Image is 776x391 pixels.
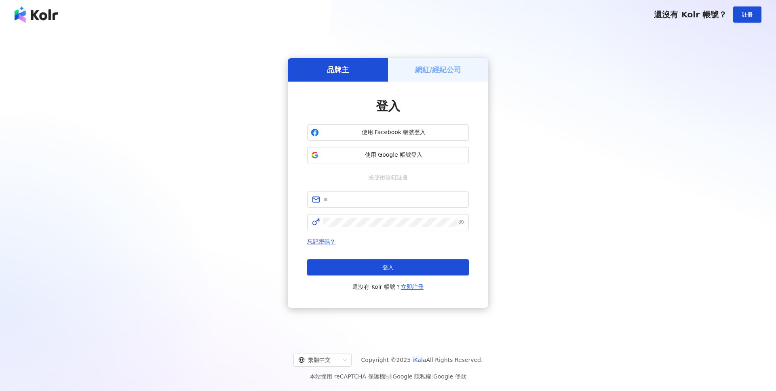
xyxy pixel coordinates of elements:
span: 使用 Google 帳號登入 [322,151,465,159]
span: 還沒有 Kolr 帳號？ [654,10,727,19]
span: 還沒有 Kolr 帳號？ [352,282,424,292]
span: 登入 [376,99,400,113]
h5: 網紅/經紀公司 [415,65,462,75]
div: 繁體中文 [298,353,339,366]
span: Copyright © 2025 All Rights Reserved. [361,355,483,365]
span: 登入 [382,264,394,271]
a: Google 條款 [433,373,466,380]
button: 使用 Google 帳號登入 [307,147,469,163]
span: 註冊 [742,11,753,18]
span: | [431,373,433,380]
span: eye-invisible [458,219,464,225]
span: 或使用信箱註冊 [363,173,413,182]
span: 本站採用 reCAPTCHA 保護機制 [310,372,466,381]
span: 使用 Facebook 帳號登入 [322,128,465,137]
a: Google 隱私權 [392,373,431,380]
a: iKala [413,357,426,363]
a: 忘記密碼？ [307,238,335,245]
button: 註冊 [733,6,761,23]
a: 立即註冊 [401,284,424,290]
button: 使用 Facebook 帳號登入 [307,124,469,141]
button: 登入 [307,259,469,275]
span: | [391,373,393,380]
h5: 品牌主 [327,65,349,75]
img: logo [15,6,58,23]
